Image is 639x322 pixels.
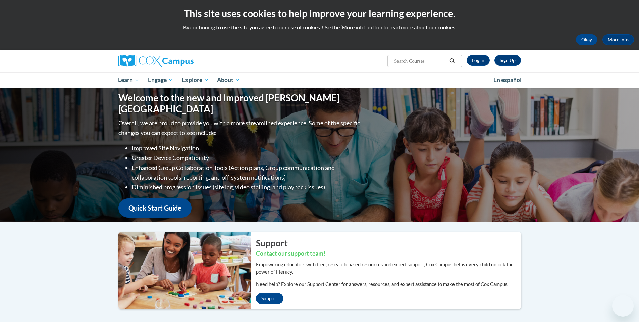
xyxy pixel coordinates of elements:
[256,249,521,258] h3: Contact our support team!
[118,118,362,138] p: Overall, we are proud to provide you with a more streamlined experience. Some of the specific cha...
[118,76,139,84] span: Learn
[576,34,597,45] button: Okay
[182,76,209,84] span: Explore
[132,182,362,192] li: Diminished progression issues (site lag, video stalling, and playback issues)
[114,72,144,88] a: Learn
[5,24,634,31] p: By continuing to use the site you agree to our use of cookies. Use the ‘More info’ button to read...
[213,72,244,88] a: About
[177,72,213,88] a: Explore
[256,281,521,288] p: Need help? Explore our Support Center for answers, resources, and expert assistance to make the m...
[447,57,457,65] button: Search
[256,261,521,276] p: Empowering educators with free, research-based resources and expert support, Cox Campus helps eve...
[144,72,177,88] a: Engage
[256,293,283,304] a: Support
[132,143,362,153] li: Improved Site Navigation
[113,232,251,309] img: ...
[118,55,246,67] a: Cox Campus
[5,7,634,20] h2: This site uses cookies to help improve your learning experience.
[118,55,194,67] img: Cox Campus
[602,34,634,45] a: More Info
[132,163,362,182] li: Enhanced Group Collaboration Tools (Action plans, Group communication and collaboration tools, re...
[148,76,173,84] span: Engage
[489,73,526,87] a: En español
[393,57,447,65] input: Search Courses
[132,153,362,163] li: Greater Device Compatibility
[467,55,490,66] a: Log In
[118,92,362,115] h1: Welcome to the new and improved [PERSON_NAME][GEOGRAPHIC_DATA]
[612,295,634,317] iframe: Button to launch messaging window
[256,237,521,249] h2: Support
[493,76,522,83] span: En español
[494,55,521,66] a: Register
[118,198,192,218] a: Quick Start Guide
[217,76,240,84] span: About
[108,72,531,88] div: Main menu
